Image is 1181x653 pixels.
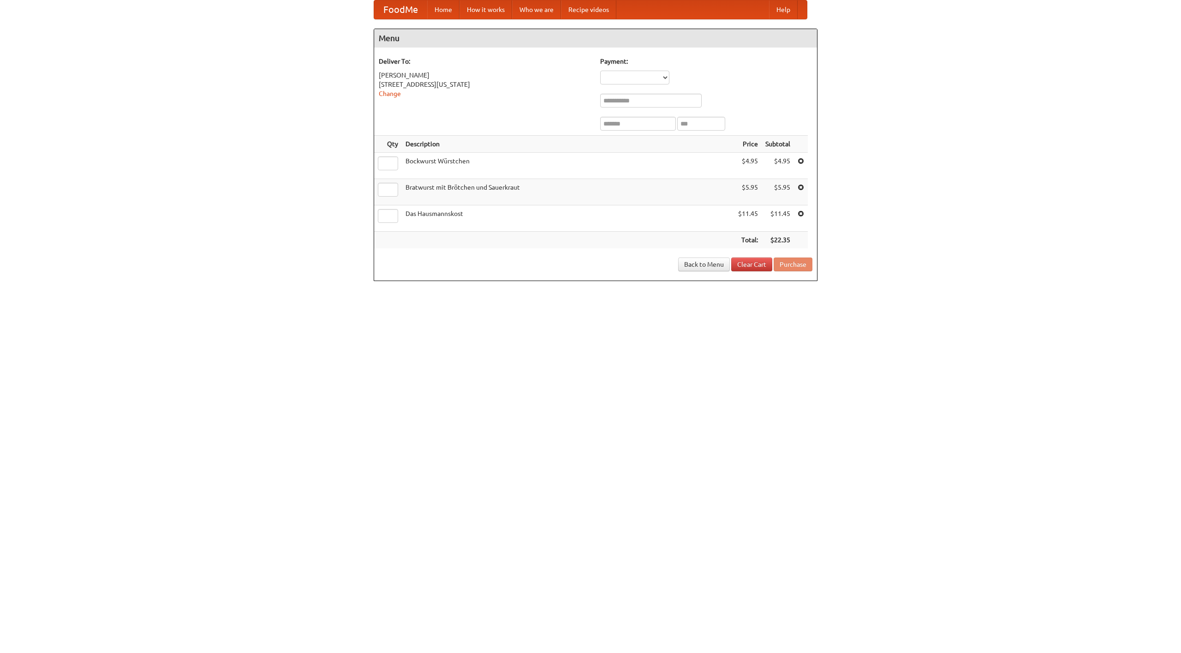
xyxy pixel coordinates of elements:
[402,153,734,179] td: Bockwurst Würstchen
[459,0,512,19] a: How it works
[600,57,812,66] h5: Payment:
[769,0,798,19] a: Help
[374,29,817,48] h4: Menu
[734,232,762,249] th: Total:
[427,0,459,19] a: Home
[374,136,402,153] th: Qty
[762,232,794,249] th: $22.35
[734,179,762,205] td: $5.95
[561,0,616,19] a: Recipe videos
[774,258,812,271] button: Purchase
[734,153,762,179] td: $4.95
[678,258,730,271] a: Back to Menu
[379,80,591,89] div: [STREET_ADDRESS][US_STATE]
[402,136,734,153] th: Description
[762,205,794,232] td: $11.45
[734,136,762,153] th: Price
[379,90,401,97] a: Change
[762,153,794,179] td: $4.95
[512,0,561,19] a: Who we are
[374,0,427,19] a: FoodMe
[762,179,794,205] td: $5.95
[734,205,762,232] td: $11.45
[402,205,734,232] td: Das Hausmannskost
[379,71,591,80] div: [PERSON_NAME]
[379,57,591,66] h5: Deliver To:
[731,258,772,271] a: Clear Cart
[402,179,734,205] td: Bratwurst mit Brötchen und Sauerkraut
[762,136,794,153] th: Subtotal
